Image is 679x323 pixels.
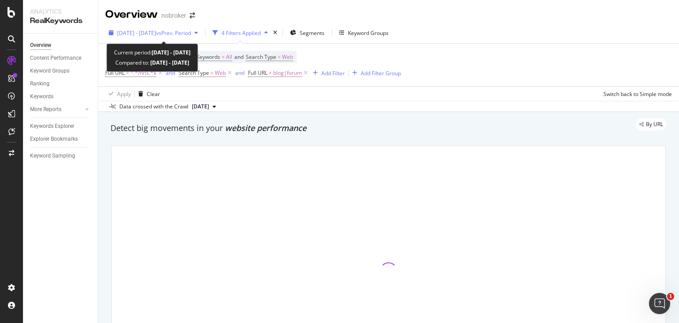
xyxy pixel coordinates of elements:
[226,51,232,63] span: All
[30,135,78,144] div: Explorer Bookmarks
[30,54,81,63] div: Content Performance
[30,41,51,50] div: Overview
[309,68,345,78] button: Add Filter
[636,118,667,131] div: legacy label
[649,293,670,314] iframe: Intercom live chat
[192,103,209,111] span: 2025 Jan. 6th
[30,16,91,26] div: RealKeywords
[210,69,214,77] span: =
[126,69,129,77] span: =
[646,122,663,127] span: By URL
[215,67,226,79] span: Web
[166,69,175,77] button: and
[321,69,345,77] div: Add Filter
[348,29,389,37] div: Keyword Groups
[114,47,191,58] div: Current period:
[117,29,156,37] span: [DATE] - [DATE]
[286,26,328,40] button: Segments
[152,49,191,56] b: [DATE] - [DATE]
[221,29,261,37] div: 4 Filters Applied
[30,135,92,144] a: Explorer Bookmarks
[667,293,674,300] span: 1
[300,29,324,37] span: Segments
[190,12,195,19] div: arrow-right-arrow-left
[105,26,202,40] button: [DATE] - [DATE]vsPrev. Period
[30,79,92,88] a: Ranking
[115,58,189,68] div: Compared to:
[161,11,186,20] div: nobroker
[282,51,293,63] span: Web
[30,151,75,161] div: Keyword Sampling
[221,53,225,61] span: =
[105,87,131,101] button: Apply
[248,69,267,77] span: Full URL
[361,69,401,77] div: Add Filter Group
[149,59,189,66] b: [DATE] - [DATE]
[30,66,92,76] a: Keyword Groups
[196,53,220,61] span: Keywords
[135,87,160,101] button: Clear
[209,26,271,40] button: 4 Filters Applied
[271,28,279,37] div: times
[600,87,672,101] button: Switch back to Simple mode
[30,105,83,114] a: More Reports
[147,90,160,98] div: Clear
[269,69,272,77] span: ≠
[234,53,244,61] span: and
[188,101,220,112] button: [DATE]
[156,29,191,37] span: vs Prev. Period
[117,90,131,98] div: Apply
[105,7,158,22] div: Overview
[30,92,92,101] a: Keywords
[179,69,209,77] span: Search Type
[273,67,302,79] span: blog|forum
[30,122,74,131] div: Keywords Explorer
[119,103,188,111] div: Data crossed with the Crawl
[336,26,392,40] button: Keyword Groups
[105,69,125,77] span: Full URL
[30,41,92,50] a: Overview
[603,90,672,98] div: Switch back to Simple mode
[30,7,91,16] div: Analytics
[349,68,401,78] button: Add Filter Group
[130,67,156,79] span: ^.*/nris.*$
[30,151,92,161] a: Keyword Sampling
[235,69,244,77] button: and
[30,122,92,131] a: Keywords Explorer
[30,92,53,101] div: Keywords
[30,54,92,63] a: Content Performance
[30,105,61,114] div: More Reports
[278,53,281,61] span: =
[246,53,276,61] span: Search Type
[30,79,50,88] div: Ranking
[30,66,69,76] div: Keyword Groups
